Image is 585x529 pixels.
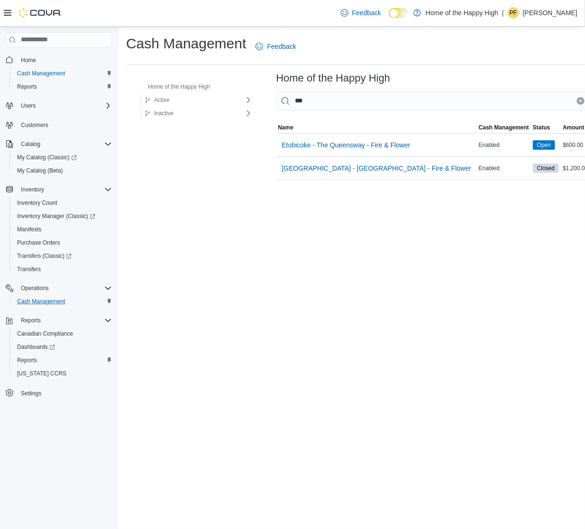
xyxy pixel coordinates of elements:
[17,330,73,337] span: Canadian Compliance
[13,355,112,366] span: Reports
[9,196,116,210] button: Inventory Count
[282,164,471,173] span: [GEOGRAPHIC_DATA] - [GEOGRAPHIC_DATA] - Fire & Flower
[13,341,112,353] span: Dashboards
[477,163,531,174] div: Enabled
[9,249,116,263] a: Transfers (Classic)
[154,96,170,104] span: Active
[13,237,64,248] a: Purchase Orders
[9,327,116,340] button: Canadian Compliance
[9,67,116,80] button: Cash Management
[17,387,112,399] span: Settings
[17,184,48,195] button: Inventory
[13,152,112,163] span: My Catalog (Classic)
[13,165,112,176] span: My Catalog (Beta)
[2,53,116,67] button: Home
[13,328,112,339] span: Canadian Compliance
[278,136,414,155] button: Etobicoke - The Queensway - Fire & Flower
[479,124,529,131] span: Cash Management
[13,81,112,92] span: Reports
[9,210,116,223] a: Inventory Manager (Classic)
[2,386,116,400] button: Settings
[282,140,410,150] span: Etobicoke - The Queensway - Fire & Flower
[9,354,116,367] button: Reports
[13,165,67,176] a: My Catalog (Beta)
[17,252,72,260] span: Transfers (Classic)
[13,237,112,248] span: Purchase Orders
[17,199,57,207] span: Inventory Count
[13,264,112,275] span: Transfers
[17,119,112,131] span: Customers
[21,140,40,148] span: Catalog
[13,81,41,92] a: Reports
[17,167,63,174] span: My Catalog (Beta)
[533,140,555,150] span: Open
[267,42,296,51] span: Feedback
[17,265,41,273] span: Transfers
[13,296,112,307] span: Cash Management
[278,124,293,131] span: Name
[13,250,112,262] span: Transfers (Classic)
[13,210,112,222] span: Inventory Manager (Classic)
[2,99,116,112] button: Users
[13,68,112,79] span: Cash Management
[13,250,75,262] a: Transfers (Classic)
[9,295,116,308] button: Cash Management
[523,7,577,18] p: [PERSON_NAME]
[9,340,116,354] a: Dashboards
[13,264,45,275] a: Transfers
[21,284,49,292] span: Operations
[141,94,174,106] button: Active
[13,68,69,79] a: Cash Management
[17,370,66,377] span: [US_STATE] CCRS
[13,368,70,379] a: [US_STATE] CCRS
[13,210,99,222] a: Inventory Manager (Classic)
[477,122,531,133] button: Cash Management
[9,164,116,177] button: My Catalog (Beta)
[13,197,61,209] a: Inventory Count
[510,7,517,18] span: PF
[426,7,498,18] p: Home of the Happy High
[502,7,504,18] p: |
[2,314,116,327] button: Reports
[276,122,477,133] button: Name
[17,356,37,364] span: Reports
[17,315,112,326] span: Reports
[389,8,409,18] input: Dark Mode
[13,341,59,353] a: Dashboards
[17,100,39,111] button: Users
[17,283,112,294] span: Operations
[148,83,210,91] span: Home of the Happy High
[17,298,65,305] span: Cash Management
[17,138,44,150] button: Catalog
[17,70,65,77] span: Cash Management
[13,368,112,379] span: Washington CCRS
[276,73,390,84] h3: Home of the Happy High
[126,34,246,53] h1: Cash Management
[477,139,531,151] div: Enabled
[17,388,45,399] a: Settings
[17,315,45,326] button: Reports
[563,124,584,131] span: Amount
[577,97,585,105] button: Clear input
[21,102,36,109] span: Users
[17,239,60,246] span: Purchase Orders
[13,355,41,366] a: Reports
[6,49,112,425] nav: Complex example
[533,124,550,131] span: Status
[17,138,112,150] span: Catalog
[13,224,112,235] span: Manifests
[17,119,52,131] a: Customers
[9,223,116,236] button: Manifests
[508,7,519,18] div: Parker Frampton
[278,159,475,178] button: [GEOGRAPHIC_DATA] - [GEOGRAPHIC_DATA] - Fire & Flower
[13,197,112,209] span: Inventory Count
[135,81,214,92] button: Home of the Happy High
[9,263,116,276] button: Transfers
[19,8,62,18] img: Cova
[141,108,177,119] button: Inactive
[17,184,112,195] span: Inventory
[537,141,551,149] span: Open
[17,283,53,294] button: Operations
[21,56,36,64] span: Home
